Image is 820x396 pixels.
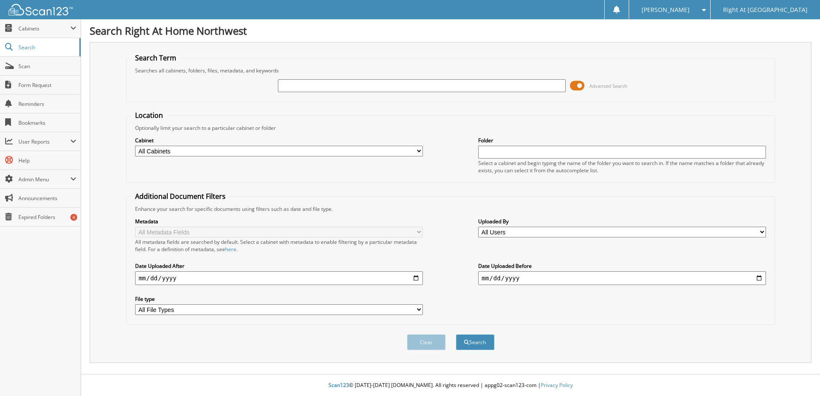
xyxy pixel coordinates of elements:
[135,295,423,303] label: File type
[18,25,70,32] span: Cabinets
[18,63,76,70] span: Scan
[135,218,423,225] label: Metadata
[478,218,766,225] label: Uploaded By
[9,4,73,15] img: scan123-logo-white.svg
[135,271,423,285] input: start
[541,381,573,389] a: Privacy Policy
[131,53,181,63] legend: Search Term
[131,205,770,213] div: Enhance your search for specific documents using filters such as date and file type.
[329,381,349,389] span: Scan123
[131,192,230,201] legend: Additional Document Filters
[478,271,766,285] input: end
[18,100,76,108] span: Reminders
[456,334,494,350] button: Search
[135,238,423,253] div: All metadata fields are searched by default. Select a cabinet with metadata to enable filtering b...
[70,214,77,221] div: 4
[131,111,167,120] legend: Location
[131,67,770,74] div: Searches all cabinets, folders, files, metadata, and keywords
[135,262,423,270] label: Date Uploaded After
[478,262,766,270] label: Date Uploaded Before
[18,44,75,51] span: Search
[18,157,76,164] span: Help
[18,81,76,89] span: Form Request
[478,137,766,144] label: Folder
[589,83,627,89] span: Advanced Search
[777,355,820,396] iframe: Chat Widget
[18,138,70,145] span: User Reports
[478,159,766,174] div: Select a cabinet and begin typing the name of the folder you want to search in. If the name match...
[407,334,446,350] button: Clear
[81,375,820,396] div: © [DATE]-[DATE] [DOMAIN_NAME]. All rights reserved | appg02-scan123-com |
[90,24,811,38] h1: Search Right At Home Northwest
[18,195,76,202] span: Announcements
[18,213,76,221] span: Expired Folders
[642,7,690,12] span: [PERSON_NAME]
[225,246,236,253] a: here
[723,7,808,12] span: Right At [GEOGRAPHIC_DATA]
[135,137,423,144] label: Cabinet
[131,124,770,132] div: Optionally limit your search to a particular cabinet or folder
[18,119,76,126] span: Bookmarks
[18,176,70,183] span: Admin Menu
